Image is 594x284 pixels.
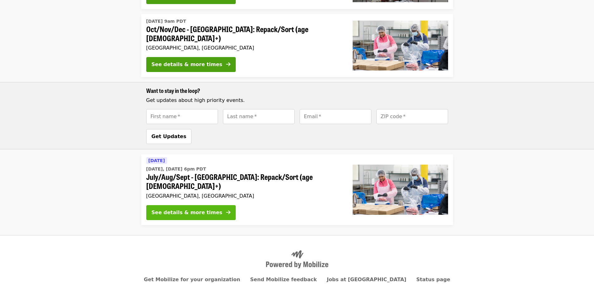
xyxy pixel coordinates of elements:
[144,277,240,282] a: Get Mobilize for your organization
[146,25,343,43] span: Oct/Nov/Dec - [GEOGRAPHIC_DATA]: Repack/Sort (age [DEMOGRAPHIC_DATA]+)
[376,109,448,124] input: [object Object]
[146,166,206,172] time: [DATE], [DATE] 6pm PDT
[152,61,222,68] div: See details & more times
[152,133,186,139] span: Get Updates
[146,45,343,51] div: [GEOGRAPHIC_DATA], [GEOGRAPHIC_DATA]
[141,14,453,77] a: See details for "Oct/Nov/Dec - Beaverton: Repack/Sort (age 10+)"
[416,277,450,282] a: Status page
[226,61,230,67] i: arrow-right icon
[148,158,165,163] span: [DATE]
[223,109,295,124] input: [object Object]
[266,250,328,268] img: Powered by Mobilize
[353,21,448,70] img: Oct/Nov/Dec - Beaverton: Repack/Sort (age 10+) organized by Oregon Food Bank
[146,109,218,124] input: [object Object]
[250,277,317,282] a: Send Mobilize feedback
[141,154,453,225] a: See details for "July/Aug/Sept - Beaverton: Repack/Sort (age 10+)"
[146,129,192,144] button: Get Updates
[146,205,236,220] button: See details & more times
[146,86,200,94] span: Want to stay in the loop?
[300,109,371,124] input: [object Object]
[146,172,343,190] span: July/Aug/Sept - [GEOGRAPHIC_DATA]: Repack/Sort (age [DEMOGRAPHIC_DATA]+)
[353,165,448,214] img: July/Aug/Sept - Beaverton: Repack/Sort (age 10+) organized by Oregon Food Bank
[146,18,186,25] time: [DATE] 9am PDT
[146,97,245,103] span: Get updates about high priority events.
[146,57,236,72] button: See details & more times
[146,193,343,199] div: [GEOGRAPHIC_DATA], [GEOGRAPHIC_DATA]
[146,276,448,283] nav: Primary footer navigation
[152,209,222,216] div: See details & more times
[327,277,406,282] a: Jobs at [GEOGRAPHIC_DATA]
[226,209,230,215] i: arrow-right icon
